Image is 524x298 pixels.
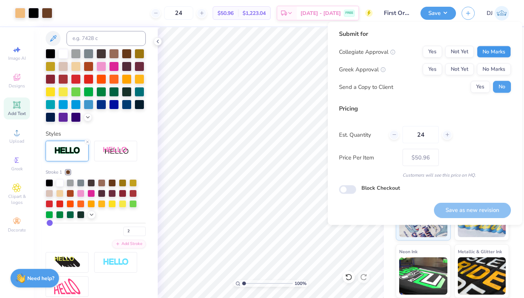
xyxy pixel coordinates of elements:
[9,138,24,144] span: Upload
[345,10,353,16] span: FREE
[378,6,415,21] input: Untitled Design
[420,7,456,20] button: Save
[54,279,80,295] img: Free Distort
[403,126,439,143] input: – –
[339,83,393,91] div: Send a Copy to Client
[300,9,341,17] span: [DATE] - [DATE]
[164,6,193,20] input: – –
[471,81,490,93] button: Yes
[339,172,511,179] div: Customers will see this price on HQ.
[103,146,129,156] img: Shadow
[339,104,511,113] div: Pricing
[4,193,30,205] span: Clipart & logos
[54,256,80,268] img: 3d Illusion
[487,9,493,18] span: DJ
[46,130,146,138] div: Styles
[423,46,442,58] button: Yes
[218,9,234,17] span: $50.96
[445,63,474,75] button: Not Yet
[458,248,502,255] span: Metallic & Glitter Ink
[423,63,442,75] button: Yes
[8,227,26,233] span: Decorate
[46,169,62,176] span: Stroke 1
[458,257,506,295] img: Metallic & Glitter Ink
[487,6,509,21] a: DJ
[399,257,447,295] img: Neon Ink
[339,65,386,74] div: Greek Approval
[361,184,400,192] label: Block Checkout
[477,46,511,58] button: No Marks
[399,248,417,255] span: Neon Ink
[8,111,26,117] span: Add Text
[339,30,511,38] div: Submit for
[67,31,146,46] input: e.g. 7428 c
[339,47,395,56] div: Collegiate Approval
[54,146,80,155] img: Stroke
[11,166,23,172] span: Greek
[8,55,26,61] span: Image AI
[243,9,266,17] span: $1,223.04
[339,153,397,162] label: Price Per Item
[493,81,511,93] button: No
[339,130,383,139] label: Est. Quantity
[295,280,306,287] span: 100 %
[112,240,146,248] div: Add Stroke
[477,63,511,75] button: No Marks
[103,258,129,267] img: Negative Space
[445,46,474,58] button: Not Yet
[9,83,25,89] span: Designs
[27,275,54,282] strong: Need help?
[494,6,509,21] img: Deep Jujhar Sidhu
